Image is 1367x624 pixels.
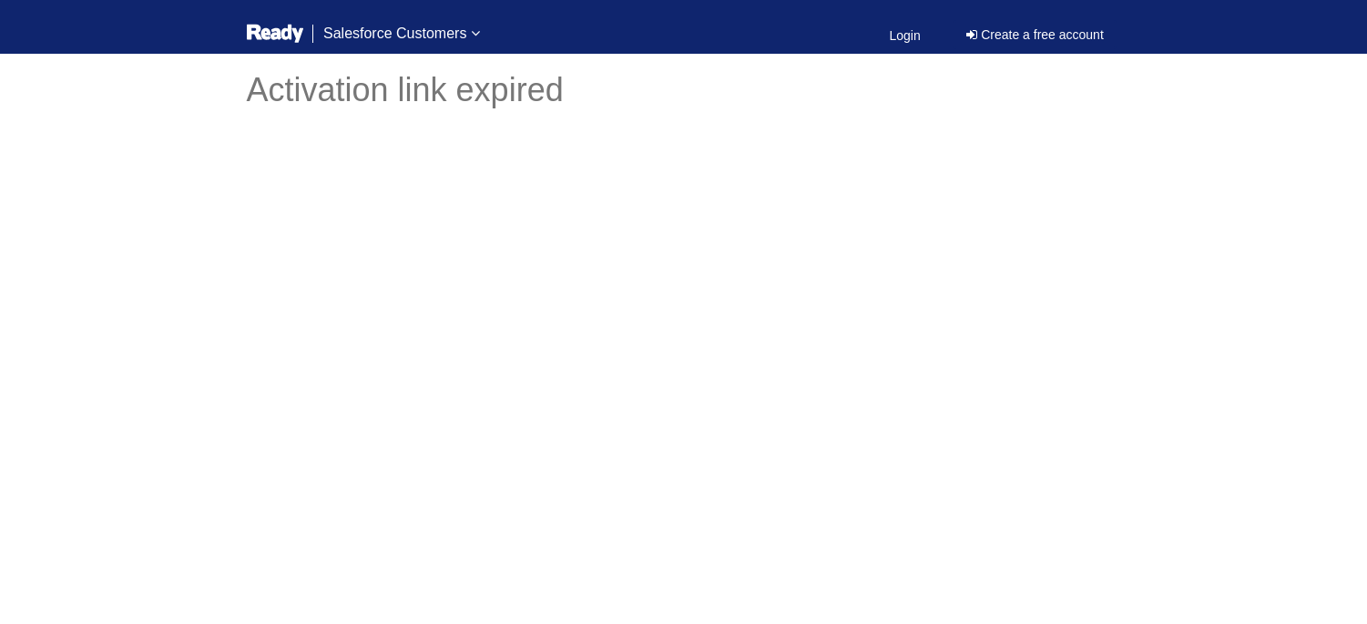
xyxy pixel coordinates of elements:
a: Create a free account [954,20,1117,49]
h1: Activation link expired [247,72,1121,108]
a: Salesforce Customers [312,9,491,58]
span: Salesforce Customers [323,26,466,41]
span: Login [889,28,920,43]
a: Login [878,12,931,58]
img: logo [247,23,304,46]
